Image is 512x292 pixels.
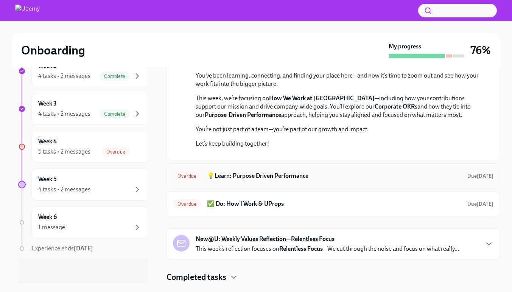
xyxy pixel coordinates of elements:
[38,99,57,108] h6: Week 3
[167,272,226,283] h4: Completed tasks
[196,125,481,134] p: You’re not just part of a team—you’re part of our growth and impact.
[196,245,459,253] p: This week’s reflection focuses on —We cut through the noise and focus on what really...
[196,140,481,148] p: Let’s keep building together!
[375,103,417,110] strong: Corporate OKRs
[38,137,57,146] h6: Week 4
[269,95,375,102] strong: How We Work at [GEOGRAPHIC_DATA]
[467,200,493,208] span: September 20th, 2025 10:00
[100,73,130,79] span: Complete
[389,42,421,51] strong: My progress
[38,185,90,194] div: 4 tasks • 2 messages
[173,198,493,210] a: Overdue✅ Do: How I Work & UPropsDue[DATE]
[196,94,481,119] p: This week, we’re focusing on —including how your contributions support our mission and drive comp...
[173,201,201,207] span: Overdue
[38,175,57,183] h6: Week 5
[18,93,148,125] a: Week 34 tasks • 2 messagesComplete
[74,245,93,252] strong: [DATE]
[470,43,491,57] h3: 76%
[207,172,461,180] h6: 💡Learn: Purpose Driven Performance
[167,272,500,283] div: Completed tasks
[279,245,323,252] strong: Relentless Focus
[38,213,57,221] h6: Week 6
[38,223,65,231] div: 1 message
[205,111,281,118] strong: Purpose-Driven Performance
[38,72,90,80] div: 4 tasks • 2 messages
[18,131,148,163] a: Week 45 tasks • 2 messagesOverdue
[173,170,493,182] a: Overdue💡Learn: Purpose Driven PerformanceDue[DATE]
[15,5,40,17] img: Udemy
[196,235,335,243] strong: New@U: Weekly Values Reflection—Relentless Focus
[102,149,130,155] span: Overdue
[467,173,493,179] span: Due
[38,110,90,118] div: 4 tasks • 2 messages
[38,148,90,156] div: 5 tasks • 2 messages
[18,55,148,87] a: Week 24 tasks • 2 messagesComplete
[467,172,493,180] span: September 20th, 2025 10:00
[477,173,493,179] strong: [DATE]
[21,43,85,58] h2: Onboarding
[207,200,461,208] h6: ✅ Do: How I Work & UProps
[32,245,93,252] span: Experience ends
[100,111,130,117] span: Complete
[467,201,493,207] span: Due
[18,169,148,200] a: Week 54 tasks • 2 messages
[196,71,481,88] p: You’ve been learning, connecting, and finding your place here—and now it’s time to zoom out and s...
[18,207,148,238] a: Week 61 message
[173,173,201,179] span: Overdue
[477,201,493,207] strong: [DATE]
